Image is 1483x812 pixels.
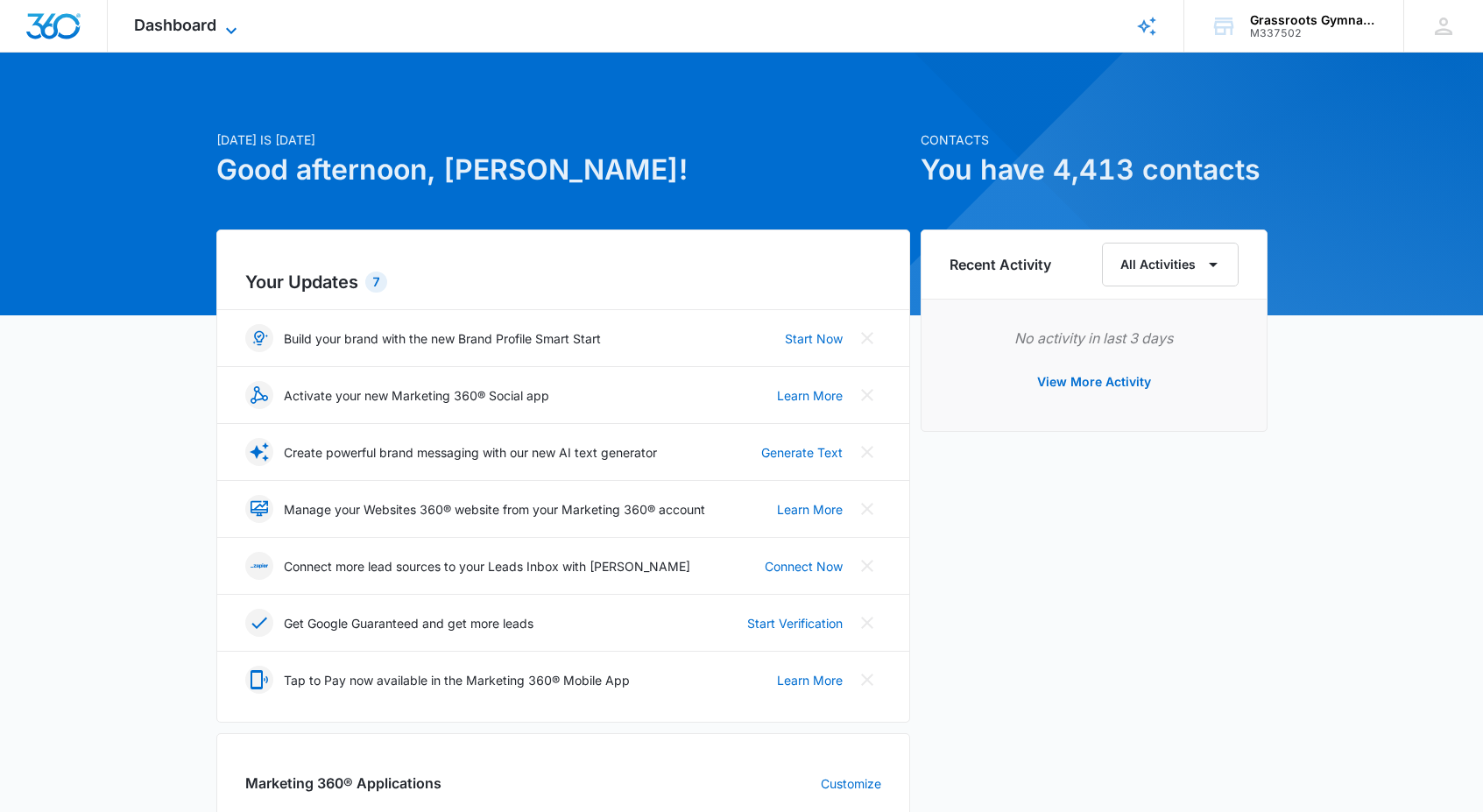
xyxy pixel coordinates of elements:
div: account name [1250,13,1378,27]
div: 7 [365,272,387,293]
h6: Recent Activity [950,254,1051,275]
div: account id [1250,27,1378,39]
a: Start Verification [747,614,843,632]
button: Close [853,438,881,466]
a: Start Now [785,329,843,348]
h1: You have 4,413 contacts [921,149,1268,191]
p: Tap to Pay now available in the Marketing 360® Mobile App [284,671,630,689]
button: Close [853,609,881,637]
a: Learn More [777,500,843,519]
span: Dashboard [134,16,216,34]
button: Close [853,495,881,523]
h2: Marketing 360® Applications [245,773,441,794]
button: Close [853,666,881,694]
p: Get Google Guaranteed and get more leads [284,614,533,632]
a: Connect Now [765,557,843,575]
p: Manage your Websites 360® website from your Marketing 360® account [284,500,705,519]
a: Customize [821,774,881,793]
button: Close [853,552,881,580]
button: Close [853,381,881,409]
button: Close [853,324,881,352]
h2: Your Updates [245,269,881,295]
button: View More Activity [1020,361,1169,403]
a: Learn More [777,386,843,405]
p: Contacts [921,131,1268,149]
a: Learn More [777,671,843,689]
a: Generate Text [761,443,843,462]
p: [DATE] is [DATE] [216,131,910,149]
h1: Good afternoon, [PERSON_NAME]! [216,149,910,191]
p: Build your brand with the new Brand Profile Smart Start [284,329,601,348]
button: All Activities [1102,243,1239,286]
p: Create powerful brand messaging with our new AI text generator [284,443,657,462]
p: Activate your new Marketing 360® Social app [284,386,549,405]
p: No activity in last 3 days [950,328,1239,349]
p: Connect more lead sources to your Leads Inbox with [PERSON_NAME] [284,557,690,575]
